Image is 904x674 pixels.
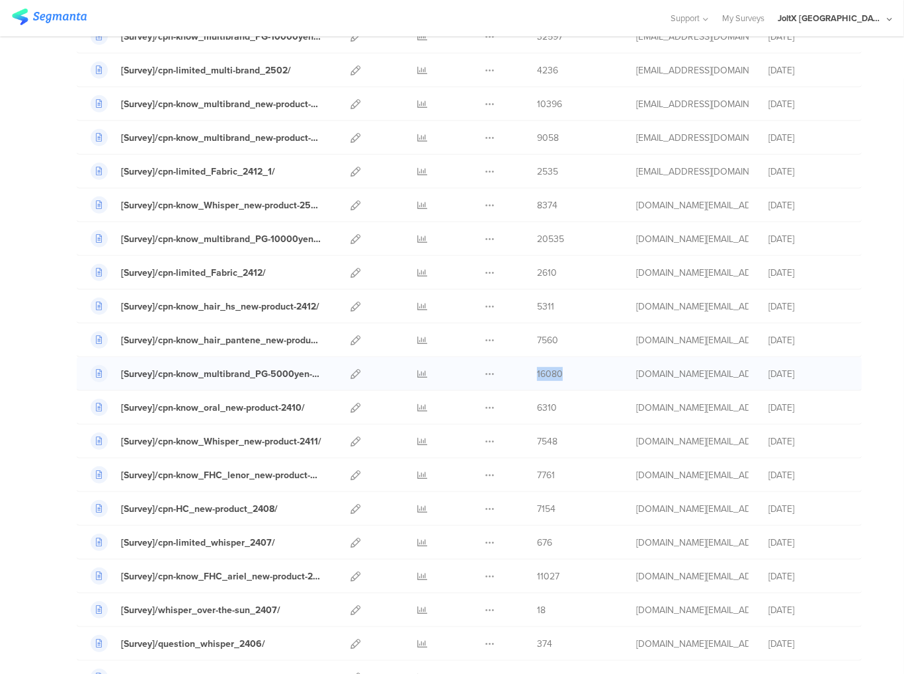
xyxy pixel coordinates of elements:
[768,569,848,583] div: [DATE]
[91,62,291,79] a: [Survey]/cpn-limited_multi-brand_2502/
[768,300,848,314] div: [DATE]
[91,264,266,281] a: [Survey]/cpn-limited_Fabric_2412/
[91,534,275,551] a: [Survey]/cpn-limited_whisper_2407/
[121,367,321,381] div: [Survey]/cpn-know_multibrand_PG-5000yen-2411/
[768,468,848,482] div: [DATE]
[768,401,848,415] div: [DATE]
[636,165,749,179] div: nakamura.s.4@pg.com
[768,367,848,381] div: [DATE]
[121,569,321,583] div: [Survey]/cpn-know_FHC_ariel_new-product-2407/
[91,129,321,146] a: [Survey]/cpn-know_multibrand_new-product-2502/
[636,569,749,583] div: yokoyama.ky@pg.com
[636,30,749,44] div: kumai.ik@pg.com
[768,30,848,44] div: [DATE]
[121,30,321,44] div: [Survey]/cpn-know_multibrand_PG-10000yen-2504/
[121,468,321,482] div: [Survey]/cpn-know_FHC_lenor_new-product-2409/
[636,232,749,246] div: yokoyama.ky@pg.com
[537,97,562,111] span: 10396
[768,232,848,246] div: [DATE]
[537,637,552,651] span: 374
[91,635,265,652] a: [Survey]/question_whisper_2406/
[91,331,321,349] a: [Survey]/cpn-know_hair_pantene_new-product-2412/
[636,367,749,381] div: yokoyama.ky@pg.com
[121,131,321,145] div: [Survey]/cpn-know_multibrand_new-product-2502/
[91,163,275,180] a: [Survey]/cpn-limited_Fabric_2412_1/
[121,198,321,212] div: [Survey]/cpn-know_Whisper_new-product-2502/
[537,266,557,280] span: 2610
[636,637,749,651] div: yokoyama.ky@pg.com
[768,63,848,77] div: [DATE]
[636,603,749,617] div: yokoyama.ky@pg.com
[768,198,848,212] div: [DATE]
[91,95,321,112] a: [Survey]/cpn-know_multibrand_new-product-2503/
[537,435,557,448] span: 7548
[636,468,749,482] div: yokoyama.ky@pg.com
[537,569,559,583] span: 11027
[537,165,558,179] span: 2535
[636,198,749,212] div: yokoyama.ky@pg.com
[537,333,558,347] span: 7560
[537,502,555,516] span: 7154
[636,333,749,347] div: yokoyama.ky@pg.com
[121,232,321,246] div: [Survey]/cpn-know_multibrand_PG-10000yen-2501/
[768,603,848,617] div: [DATE]
[121,603,280,617] div: [Survey]/whisper_over-the-sun_2407/
[636,435,749,448] div: yokoyama.ky@pg.com
[768,536,848,550] div: [DATE]
[91,28,321,45] a: [Survey]/cpn-know_multibrand_PG-10000yen-2504/
[768,435,848,448] div: [DATE]
[537,468,555,482] span: 7761
[636,401,749,415] div: yokoyama.ky@pg.com
[121,536,275,550] div: [Survey]/cpn-limited_whisper_2407/
[91,500,278,517] a: [Survey]/cpn-HC_new-product_2408/
[537,30,563,44] span: 32597
[778,12,883,24] div: JoltX [GEOGRAPHIC_DATA]
[537,300,554,314] span: 5311
[121,266,266,280] div: [Survey]/cpn-limited_Fabric_2412/
[121,401,305,415] div: [Survey]/cpn-know_oral_new-product-2410/
[636,300,749,314] div: yokoyama.ky@pg.com
[636,97,749,111] div: kumai.ik@pg.com
[768,165,848,179] div: [DATE]
[91,365,321,382] a: [Survey]/cpn-know_multibrand_PG-5000yen-2411/
[537,63,558,77] span: 4236
[537,536,552,550] span: 676
[537,131,559,145] span: 9058
[636,536,749,550] div: yokoyama.ky@pg.com
[537,232,564,246] span: 20535
[12,9,87,25] img: segmanta logo
[768,266,848,280] div: [DATE]
[121,300,319,314] div: [Survey]/cpn-know_hair_hs_new-product-2412/
[671,12,700,24] span: Support
[537,198,557,212] span: 8374
[537,603,546,617] span: 18
[91,433,321,450] a: [Survey]/cpn-know_Whisper_new-product-2411/
[121,333,321,347] div: [Survey]/cpn-know_hair_pantene_new-product-2412/
[121,97,321,111] div: [Survey]/cpn-know_multibrand_new-product-2503/
[91,230,321,247] a: [Survey]/cpn-know_multibrand_PG-10000yen-2501/
[768,131,848,145] div: [DATE]
[121,502,278,516] div: [Survey]/cpn-HC_new-product_2408/
[121,637,265,651] div: [Survey]/question_whisper_2406/
[91,568,321,585] a: [Survey]/cpn-know_FHC_ariel_new-product-2407/
[768,637,848,651] div: [DATE]
[121,165,275,179] div: [Survey]/cpn-limited_Fabric_2412_1/
[91,298,319,315] a: [Survey]/cpn-know_hair_hs_new-product-2412/
[91,601,280,618] a: [Survey]/whisper_over-the-sun_2407/
[537,367,563,381] span: 16080
[537,401,557,415] span: 6310
[91,399,305,416] a: [Survey]/cpn-know_oral_new-product-2410/
[121,63,291,77] div: [Survey]/cpn-limited_multi-brand_2502/
[636,63,749,77] div: kumai.ik@pg.com
[636,131,749,145] div: kumai.ik@pg.com
[121,435,321,448] div: [Survey]/cpn-know_Whisper_new-product-2411/
[636,502,749,516] div: yokoyama.ky@pg.com
[91,466,321,484] a: [Survey]/cpn-know_FHC_lenor_new-product-2409/
[91,196,321,214] a: [Survey]/cpn-know_Whisper_new-product-2502/
[636,266,749,280] div: yokoyama.ky@pg.com
[768,333,848,347] div: [DATE]
[768,502,848,516] div: [DATE]
[768,97,848,111] div: [DATE]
